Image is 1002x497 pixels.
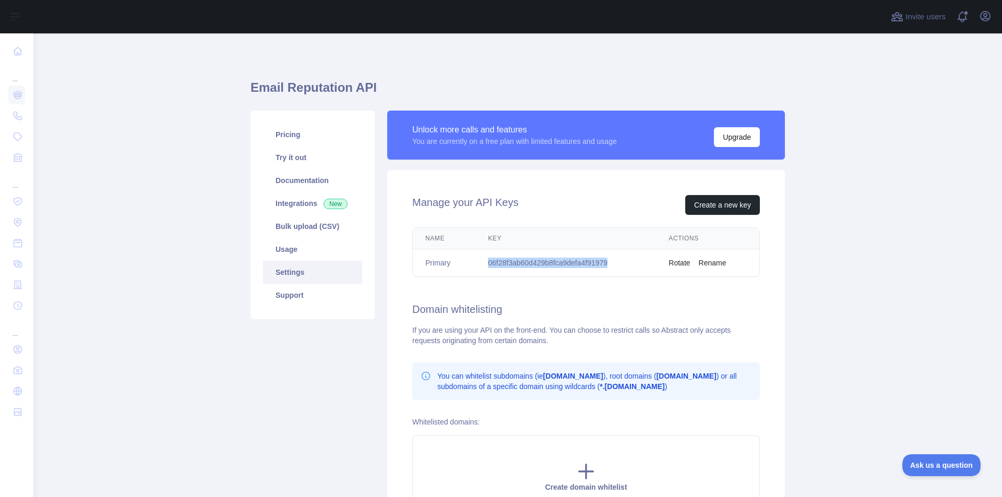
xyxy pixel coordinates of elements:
th: Name [413,228,475,249]
div: ... [8,63,25,83]
div: ... [8,169,25,190]
b: *.[DOMAIN_NAME] [600,382,664,391]
p: You can whitelist subdomains (ie ), root domains ( ) or all subdomains of a specific domain using... [437,371,751,392]
td: 06f28f3ab60d429b8fca9defa4f91979 [475,249,656,277]
button: Rotate [669,258,690,268]
span: Create domain whitelist [545,483,627,491]
th: Actions [656,228,759,249]
a: Integrations New [263,192,362,215]
iframe: Toggle Customer Support [902,454,981,476]
button: Rename [699,258,726,268]
b: [DOMAIN_NAME] [543,372,603,380]
a: Support [263,284,362,307]
b: [DOMAIN_NAME] [657,372,717,380]
button: Create a new key [685,195,760,215]
label: Whitelisted domains: [412,418,480,426]
div: If you are using your API on the front-end. You can choose to restrict calls so Abstract only acc... [412,325,760,346]
th: Key [475,228,656,249]
a: Usage [263,238,362,261]
div: You are currently on a free plan with limited features and usage [412,136,617,147]
span: New [324,199,348,209]
h2: Manage your API Keys [412,195,518,215]
h2: Domain whitelisting [412,302,760,317]
a: Documentation [263,169,362,192]
a: Settings [263,261,362,284]
button: Invite users [889,8,948,25]
a: Bulk upload (CSV) [263,215,362,238]
h1: Email Reputation API [250,79,785,104]
span: Invite users [905,11,946,23]
a: Pricing [263,123,362,146]
a: Try it out [263,146,362,169]
div: Unlock more calls and features [412,124,617,136]
td: Primary [413,249,475,277]
button: Upgrade [714,127,760,147]
div: ... [8,317,25,338]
